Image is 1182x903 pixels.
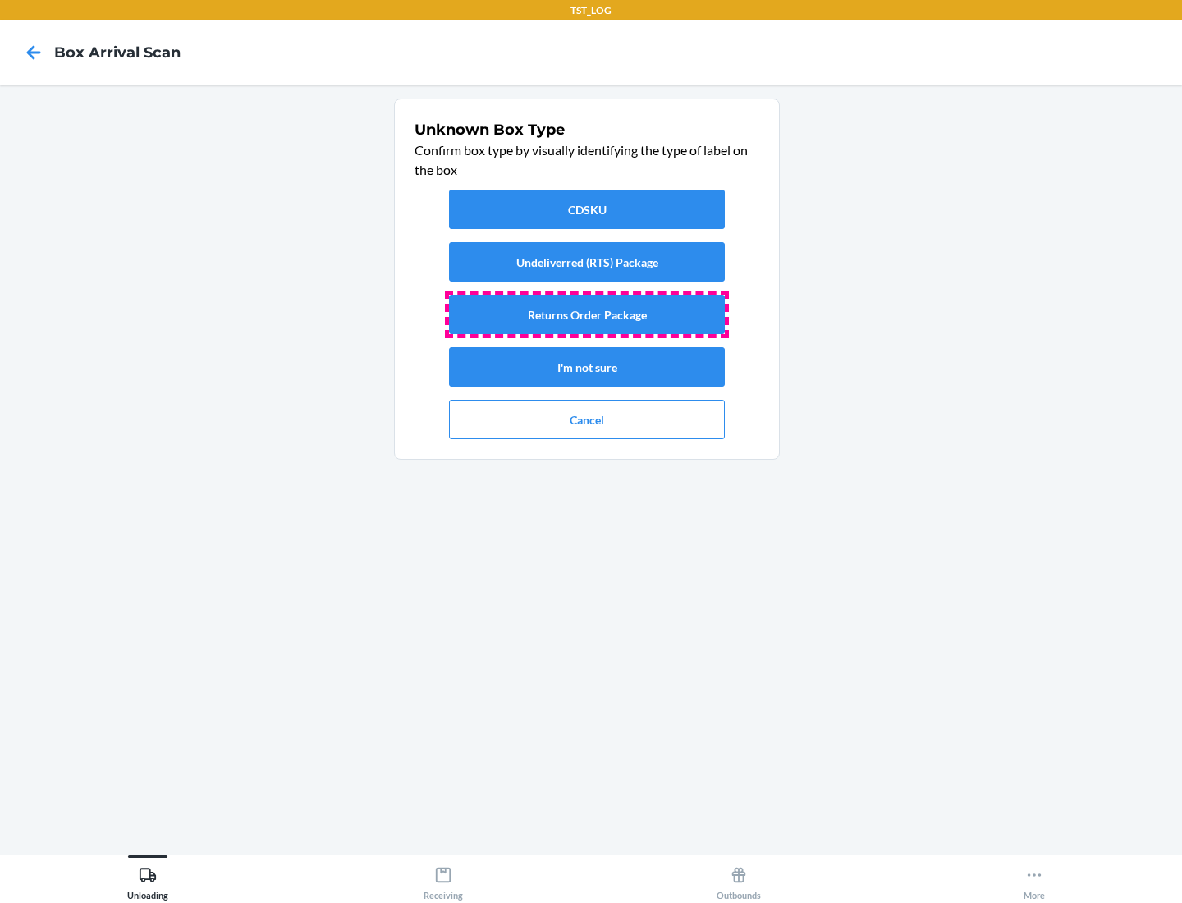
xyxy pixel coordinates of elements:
[449,400,725,439] button: Cancel
[415,119,759,140] h1: Unknown Box Type
[449,190,725,229] button: CDSKU
[717,859,761,901] div: Outbounds
[591,855,886,901] button: Outbounds
[886,855,1182,901] button: More
[1024,859,1045,901] div: More
[424,859,463,901] div: Receiving
[54,42,181,63] h4: Box Arrival Scan
[127,859,168,901] div: Unloading
[449,242,725,282] button: Undeliverred (RTS) Package
[449,295,725,334] button: Returns Order Package
[570,3,612,18] p: TST_LOG
[415,140,759,180] p: Confirm box type by visually identifying the type of label on the box
[295,855,591,901] button: Receiving
[449,347,725,387] button: I'm not sure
